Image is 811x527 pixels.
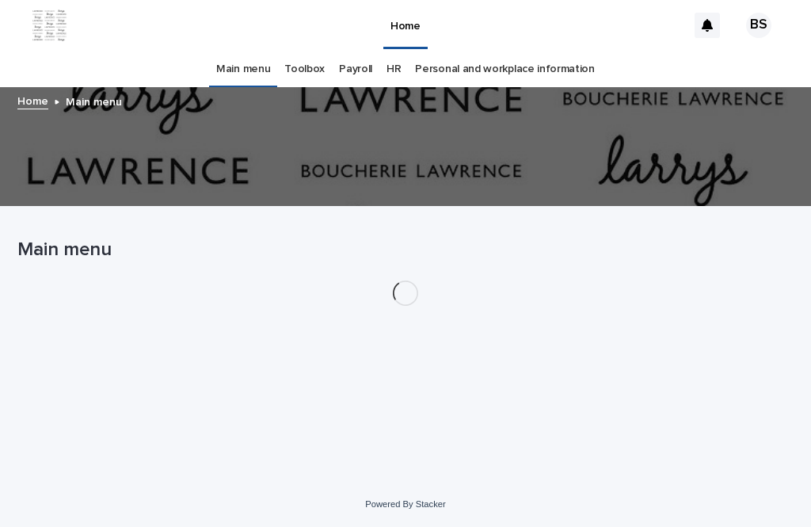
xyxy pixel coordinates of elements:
[66,92,122,109] p: Main menu
[386,51,401,88] a: HR
[32,10,67,41] img: ZpJWbK78RmCi9E4bZOpa
[365,499,445,509] a: Powered By Stacker
[17,239,794,262] h1: Main menu
[415,51,594,88] a: Personal and workplace information
[746,13,771,38] div: BS
[339,51,372,88] a: Payroll
[17,91,48,109] a: Home
[216,51,270,88] a: Main menu
[284,51,325,88] a: Toolbox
